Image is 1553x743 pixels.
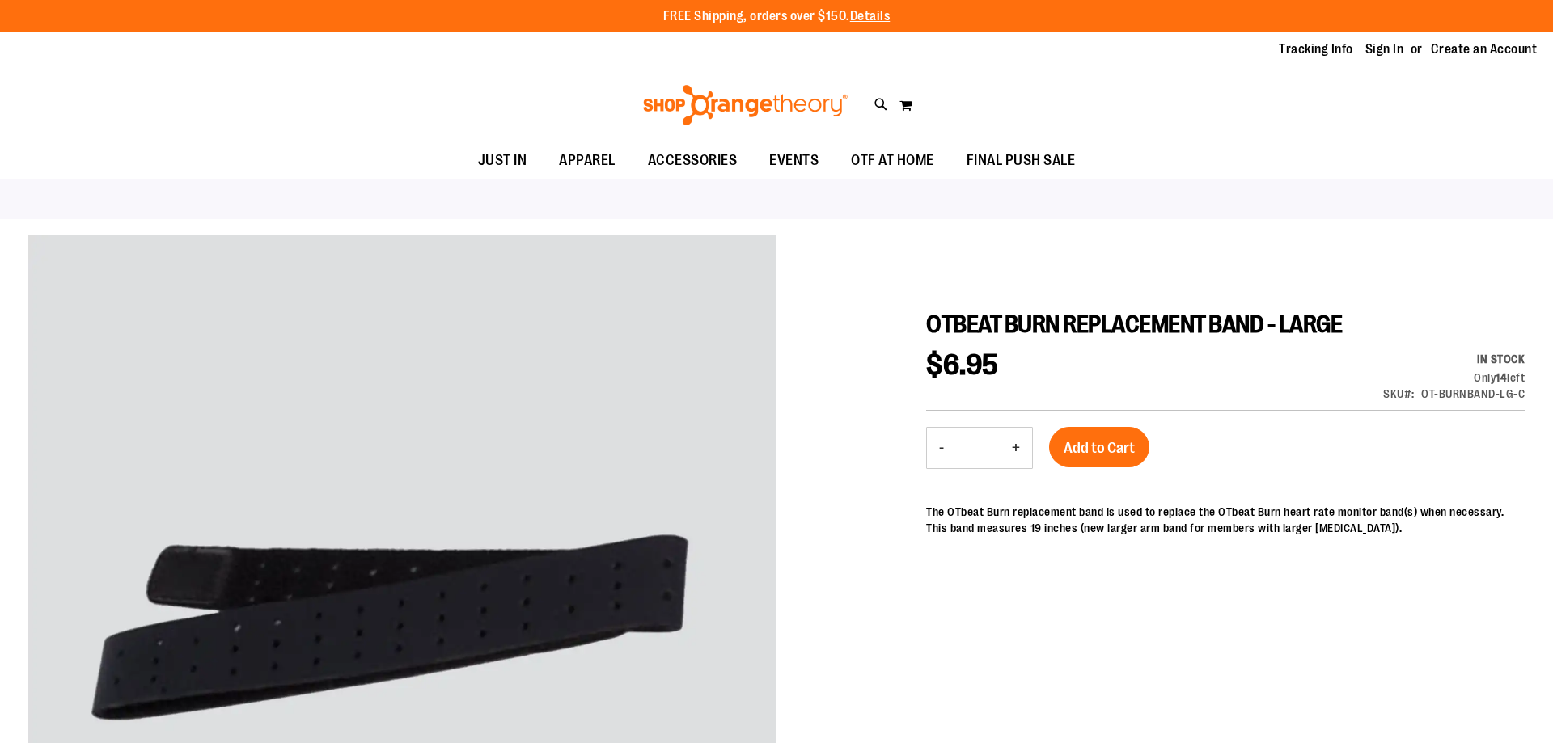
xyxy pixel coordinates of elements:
a: APPAREL [543,142,632,179]
a: Tracking Info [1279,40,1353,58]
a: OTF AT HOME [835,142,950,179]
span: JUST IN [478,142,527,179]
a: EVENTS [753,142,835,179]
a: Details [850,9,891,23]
div: OT-BURNBAND-LG-C [1421,386,1525,402]
div: Availability [1383,351,1525,367]
img: Shop Orangetheory [641,85,850,125]
span: In stock [1477,353,1525,365]
a: ACCESSORIES [632,142,754,179]
div: Only 14 left [1383,369,1525,386]
button: Add to Cart [1049,427,1149,467]
button: Decrease product quantity [927,428,956,468]
span: EVENTS [769,142,819,179]
p: FREE Shipping, orders over $150. [663,7,891,26]
a: Create an Account [1431,40,1538,58]
a: JUST IN [462,142,544,179]
span: OTBEAT BURN REPLACEMENT BAND - LARGE [926,310,1342,338]
span: ACCESSORIES [648,142,738,179]
input: Product quantity [956,428,1000,467]
span: OTF AT HOME [851,142,934,179]
span: $6.95 [926,348,999,382]
span: FINAL PUSH SALE [967,142,1076,179]
a: Sign In [1365,40,1404,58]
a: FINAL PUSH SALE [950,142,1092,179]
p: The OTbeat Burn replacement band is used to replace the OTbeat Burn heart rate monitor band(s) wh... [926,504,1525,536]
span: APPAREL [559,142,616,179]
span: Add to Cart [1064,439,1135,457]
strong: SKU [1383,387,1415,400]
strong: 14 [1496,371,1507,384]
button: Increase product quantity [1000,428,1032,468]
